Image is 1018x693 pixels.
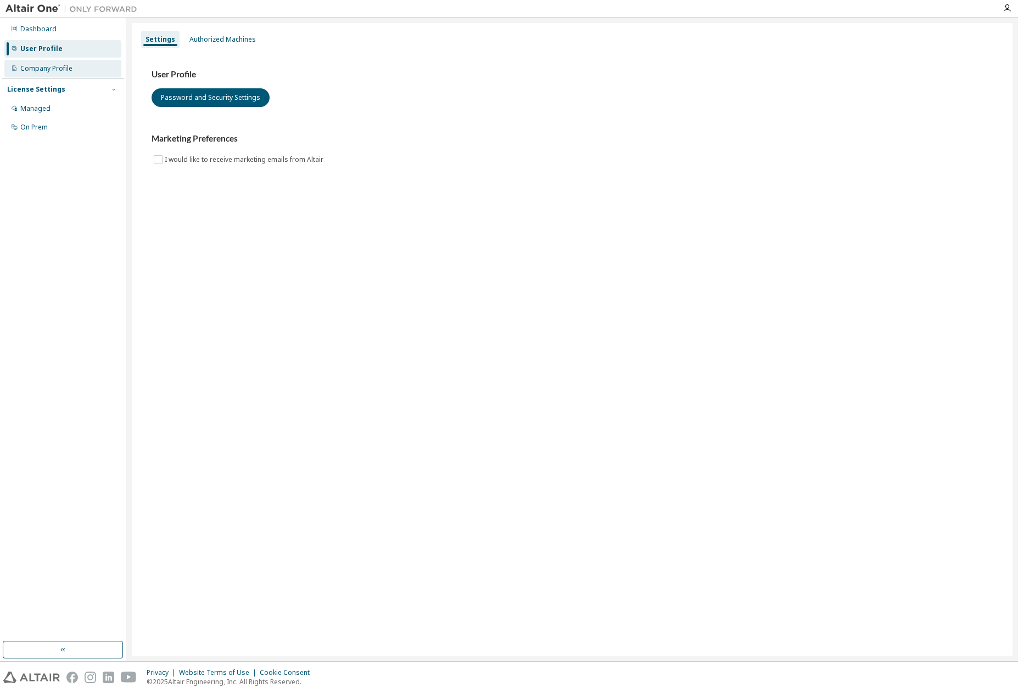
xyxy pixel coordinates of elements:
h3: Marketing Preferences [152,133,993,144]
img: linkedin.svg [103,672,114,683]
img: instagram.svg [85,672,96,683]
label: I would like to receive marketing emails from Altair [165,153,326,166]
h3: User Profile [152,69,993,80]
div: Dashboard [20,25,57,33]
p: © 2025 Altair Engineering, Inc. All Rights Reserved. [147,677,316,686]
div: Managed [20,104,51,113]
div: On Prem [20,123,48,132]
button: Password and Security Settings [152,88,270,107]
img: altair_logo.svg [3,672,60,683]
img: facebook.svg [66,672,78,683]
img: Altair One [5,3,143,14]
div: User Profile [20,44,63,53]
div: Company Profile [20,64,72,73]
div: Cookie Consent [260,668,316,677]
div: Authorized Machines [189,35,256,44]
div: Website Terms of Use [179,668,260,677]
div: Privacy [147,668,179,677]
img: youtube.svg [121,672,137,683]
div: License Settings [7,85,65,94]
div: Settings [146,35,175,44]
